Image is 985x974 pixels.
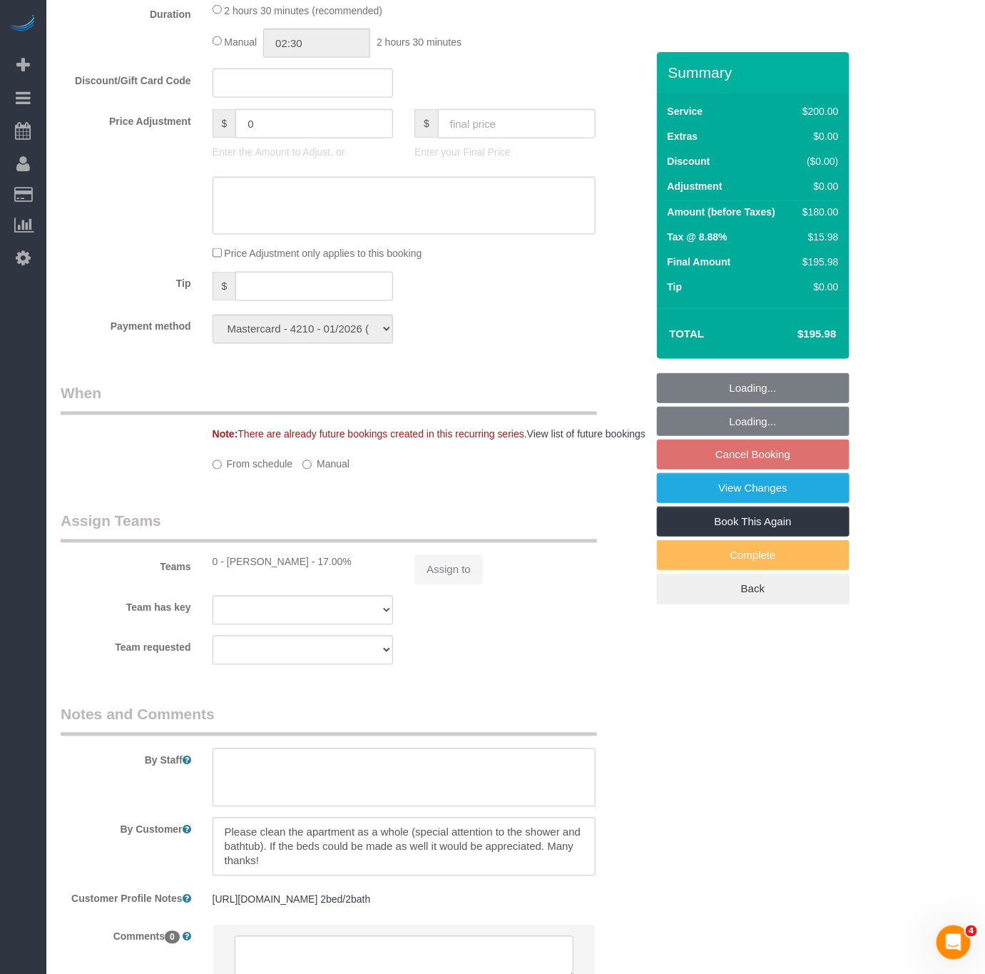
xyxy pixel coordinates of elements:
[202,427,657,442] div: There are already future bookings created in this recurring series.
[668,230,728,244] label: Tax @ 8.88%
[224,248,422,260] span: Price Adjustment only applies to this booking
[414,145,596,159] p: Enter your Final Price
[657,574,849,604] a: Back
[61,383,597,415] legend: When
[213,272,236,301] span: $
[377,36,461,48] span: 2 hours 30 minutes
[797,154,838,168] div: ($0.00)
[668,179,723,193] label: Adjustment
[9,14,37,34] img: Automaid Logo
[668,255,731,269] label: Final Amount
[213,429,238,440] strong: Note:
[668,280,683,294] label: Tip
[797,280,838,294] div: $0.00
[50,636,202,655] label: Team requested
[213,109,236,138] span: $
[657,507,849,537] a: Book This Again
[755,328,836,340] h4: $195.98
[670,328,705,340] strong: Total
[50,315,202,334] label: Payment method
[224,36,257,48] span: Manual
[50,69,202,88] label: Discount/Gift Card Code
[797,205,838,219] div: $180.00
[50,818,202,837] label: By Customer
[213,145,394,159] p: Enter the Amount to Adjust, or
[668,64,842,81] h3: Summary
[797,255,838,269] div: $195.98
[50,749,202,768] label: By Staff
[936,925,971,960] iframe: Intercom live chat
[668,154,710,168] label: Discount
[50,887,202,906] label: Customer Profile Notes
[797,230,838,244] div: $15.98
[797,129,838,143] div: $0.00
[50,596,202,615] label: Team has key
[668,129,698,143] label: Extras
[50,272,202,291] label: Tip
[224,5,382,16] span: 2 hours 30 minutes (recommended)
[438,109,596,138] input: final price
[797,104,838,118] div: $200.00
[50,555,202,574] label: Teams
[213,555,394,569] div: 0 - [PERSON_NAME] - 17.00%
[657,473,849,503] a: View Changes
[61,704,597,736] legend: Notes and Comments
[213,460,222,470] input: From schedule
[165,931,180,944] span: 0
[61,511,597,543] legend: Assign Teams
[414,109,438,138] span: $
[213,893,596,907] pre: [URL][DOMAIN_NAME] 2bed/2bath
[668,104,703,118] label: Service
[797,179,838,193] div: $0.00
[527,429,645,440] a: View list of future bookings
[966,925,977,937] span: 4
[302,460,312,470] input: Manual
[50,925,202,944] label: Comments
[668,205,775,219] label: Amount (before Taxes)
[50,109,202,128] label: Price Adjustment
[213,452,293,472] label: From schedule
[50,2,202,21] label: Duration
[302,452,349,472] label: Manual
